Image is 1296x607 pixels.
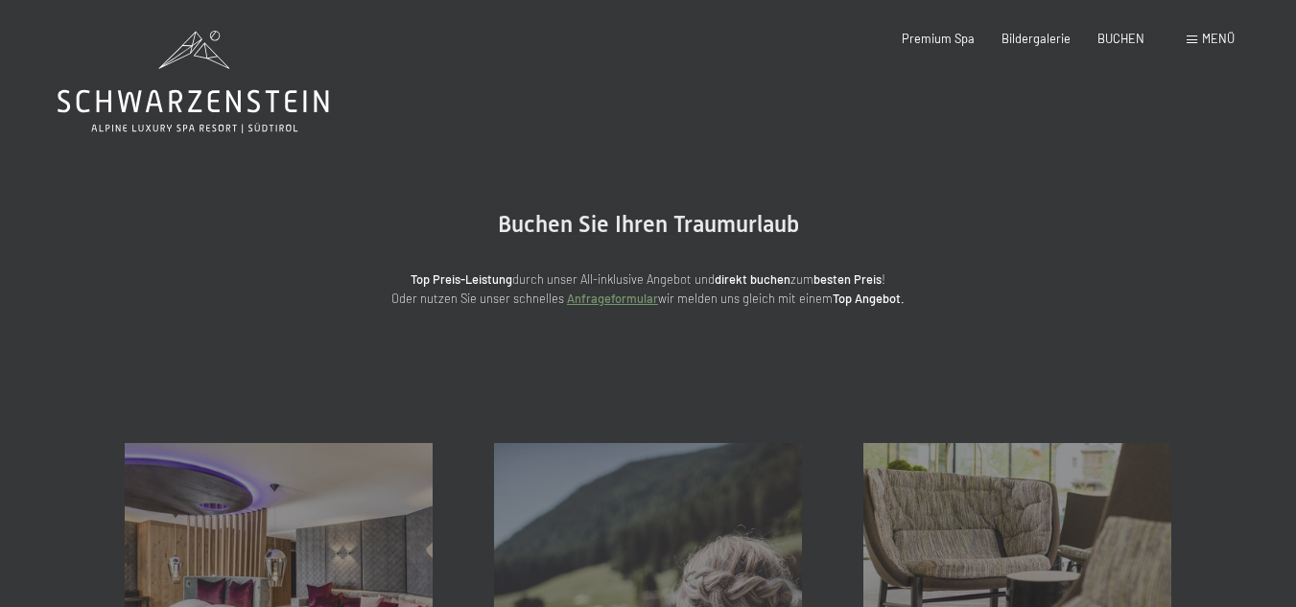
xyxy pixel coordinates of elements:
[1202,31,1235,46] span: Menü
[833,291,905,306] strong: Top Angebot.
[1001,31,1071,46] a: Bildergalerie
[265,269,1032,309] p: durch unser All-inklusive Angebot und zum ! Oder nutzen Sie unser schnelles wir melden uns gleich...
[498,211,799,238] span: Buchen Sie Ihren Traumurlaub
[567,291,658,306] a: Anfrageformular
[813,271,882,287] strong: besten Preis
[715,271,790,287] strong: direkt buchen
[411,271,512,287] strong: Top Preis-Leistung
[1097,31,1144,46] a: BUCHEN
[902,31,975,46] a: Premium Spa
